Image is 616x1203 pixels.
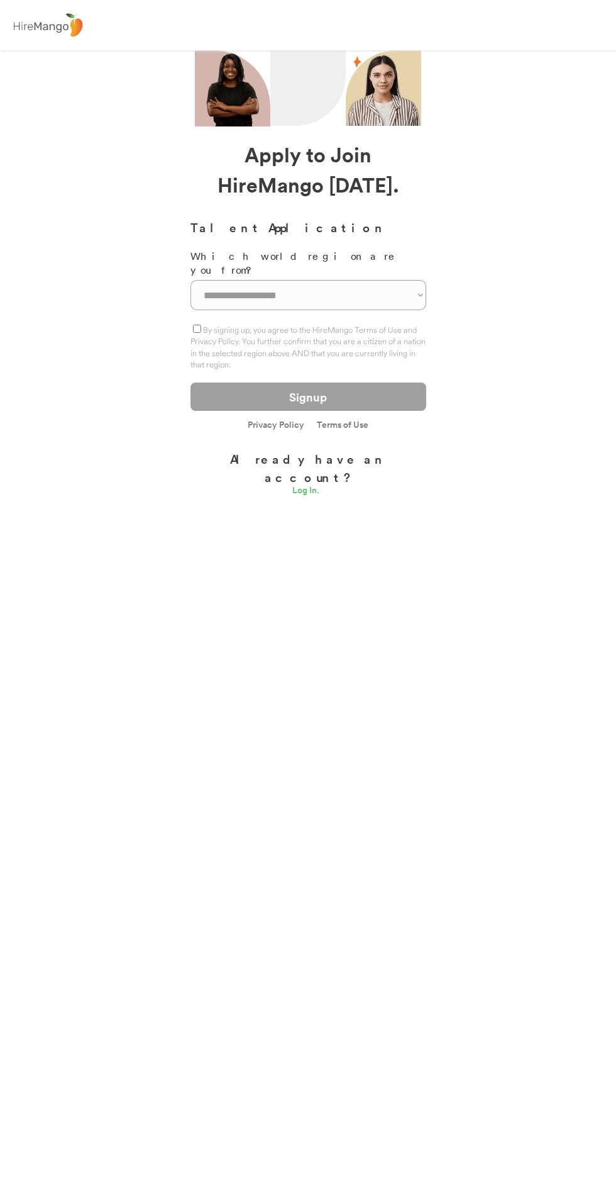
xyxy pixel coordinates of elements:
[248,420,304,431] a: Privacy Policy
[346,54,421,126] img: hispanic%20woman.png
[198,50,267,126] img: 200x220.png
[190,139,426,199] div: Apply to Join HireMango [DATE].
[190,218,426,237] h3: Talent Application
[317,420,368,429] a: Terms of Use
[190,249,426,277] div: Which world region are you from?
[9,11,86,40] img: logo%20-%20hiremango%20gray.png
[292,486,324,498] a: Log In.
[190,450,426,486] div: Already have an account?
[190,325,426,369] label: By signing up, you agree to the HireMango Terms of Use and Privacy Policy. You further confirm th...
[352,57,363,67] img: 29
[190,383,426,411] button: Signup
